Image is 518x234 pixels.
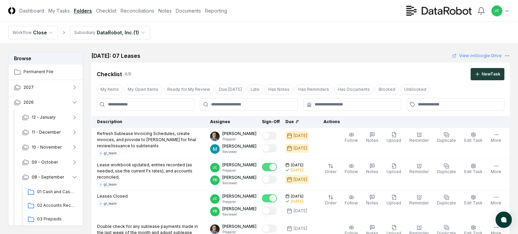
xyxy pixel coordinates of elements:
[74,7,92,14] a: Folders
[97,162,205,180] p: Lease workbook updated, entries recorded (as needed, use the current Fx rates), and accounts reco...
[222,168,256,173] p: Preparer
[222,199,256,204] p: Preparer
[213,165,217,170] span: JC
[387,169,401,174] span: Upload
[32,159,58,165] span: 09 - October
[471,68,504,80] button: NewTask
[482,71,500,77] div: New Task
[365,131,380,145] button: Notes
[294,208,307,214] div: [DATE]
[8,26,150,39] nav: breadcrumb
[285,119,313,125] div: Due
[366,200,378,205] span: Notes
[210,144,220,154] img: ACg8ocIk6UVBSJ1Mh_wKybhGNOx8YD4zQOa2rDZHjRd5UfivBFfoWA=s96-c
[8,7,15,14] img: Logo
[262,207,277,215] button: Mark complete
[32,144,62,150] span: 10 - November
[324,193,338,207] button: Order
[408,162,430,176] button: Reminder
[97,193,128,199] p: Leases Closed
[463,193,484,207] button: Edit Task
[291,168,303,173] div: [DATE]
[409,200,429,205] span: Reminder
[222,212,256,217] p: Reviewer
[104,201,117,206] div: gl_team
[222,193,256,199] p: [PERSON_NAME]
[291,163,303,168] span: [DATE]
[294,145,307,151] div: [DATE]
[495,8,499,13] span: JC
[125,71,131,77] div: 6 / 6
[345,200,358,205] span: Follow
[437,169,456,174] span: Duplicate
[9,80,83,95] button: 2027
[74,30,95,36] div: Subsidiary
[262,163,277,171] button: Mark complete
[436,162,457,176] button: Duplicate
[48,7,70,14] a: My Tasks
[25,186,78,198] a: 01 Cash and Cash Equivalents
[318,119,504,125] div: Actions
[96,7,116,14] a: Checklist
[213,178,217,183] span: PB
[124,84,162,95] button: My Open Items
[23,99,34,105] span: 2026
[25,213,78,225] a: 03 Prepaids
[496,212,512,228] button: atlas-launcher
[222,143,256,149] p: [PERSON_NAME]
[222,181,256,186] p: Reviewer
[104,151,117,156] div: gl_team
[213,209,217,214] span: PB
[464,138,483,143] span: Edit Task
[32,174,64,180] span: 08 - September
[489,162,503,176] button: More
[365,193,380,207] button: Notes
[222,223,256,230] p: [PERSON_NAME]
[92,116,208,128] th: Description
[387,138,401,143] span: Upload
[408,193,430,207] button: Reminder
[23,84,34,90] span: 2027
[401,84,430,95] button: Unblocked
[489,193,503,207] button: More
[406,6,472,16] img: DataRobot logo
[437,138,456,143] span: Duplicate
[215,84,246,95] button: Due Today
[104,182,117,187] div: gl_team
[207,116,259,128] th: Assignee
[463,162,484,176] button: Edit Task
[489,131,503,145] button: More
[210,132,220,141] img: ACg8ocIKkWkSBt61NmUwqxQxRTOE9S1dAxJWMQCA-dosXduSGjW8Ryxq=s96-c
[385,162,403,176] button: Upload
[17,125,83,140] button: 11 - December
[262,194,277,202] button: Mark complete
[436,193,457,207] button: Duplicate
[294,133,307,139] div: [DATE]
[262,132,277,140] button: Mark complete
[163,84,214,95] button: Ready for My Review
[464,169,483,174] span: Edit Task
[17,155,83,170] button: 09 - October
[366,138,378,143] span: Notes
[222,174,256,181] p: [PERSON_NAME]
[176,7,201,14] a: Documents
[97,131,205,149] p: Refresh Sublease Invoicing Schedules, create invoices, and provide to [PERSON_NAME] for final rev...
[262,144,277,152] button: Mark complete
[265,84,293,95] button: Has Notes
[222,131,256,137] p: [PERSON_NAME]
[464,200,483,205] span: Edit Task
[9,52,83,65] h3: Browse
[324,162,338,176] button: Order
[13,30,32,36] div: Workflow
[205,7,227,14] a: Reporting
[25,200,78,212] a: 02 Accounts Receivable
[9,65,83,80] a: Permanent File
[17,110,83,125] button: 12 - January
[222,137,256,142] p: Preparer
[158,7,172,14] a: Notes
[37,216,75,222] span: 03 Prepaids
[365,162,380,176] button: Notes
[262,175,277,184] button: Mark complete
[210,224,220,234] img: ACg8ocIKkWkSBt61NmUwqxQxRTOE9S1dAxJWMQCA-dosXduSGjW8Ryxq=s96-c
[97,70,122,78] div: Checklist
